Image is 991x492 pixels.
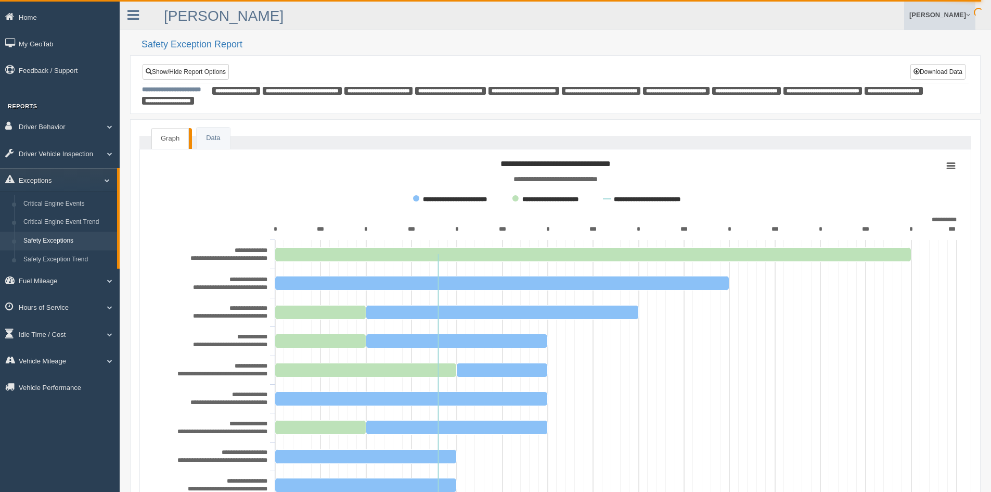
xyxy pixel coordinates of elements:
[151,128,189,149] a: Graph
[19,195,117,213] a: Critical Engine Events
[164,8,284,24] a: [PERSON_NAME]
[910,64,966,80] button: Download Data
[19,213,117,232] a: Critical Engine Event Trend
[141,40,981,50] h2: Safety Exception Report
[197,128,229,149] a: Data
[19,232,117,250] a: Safety Exceptions
[19,250,117,269] a: Safety Exception Trend
[143,64,229,80] a: Show/Hide Report Options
